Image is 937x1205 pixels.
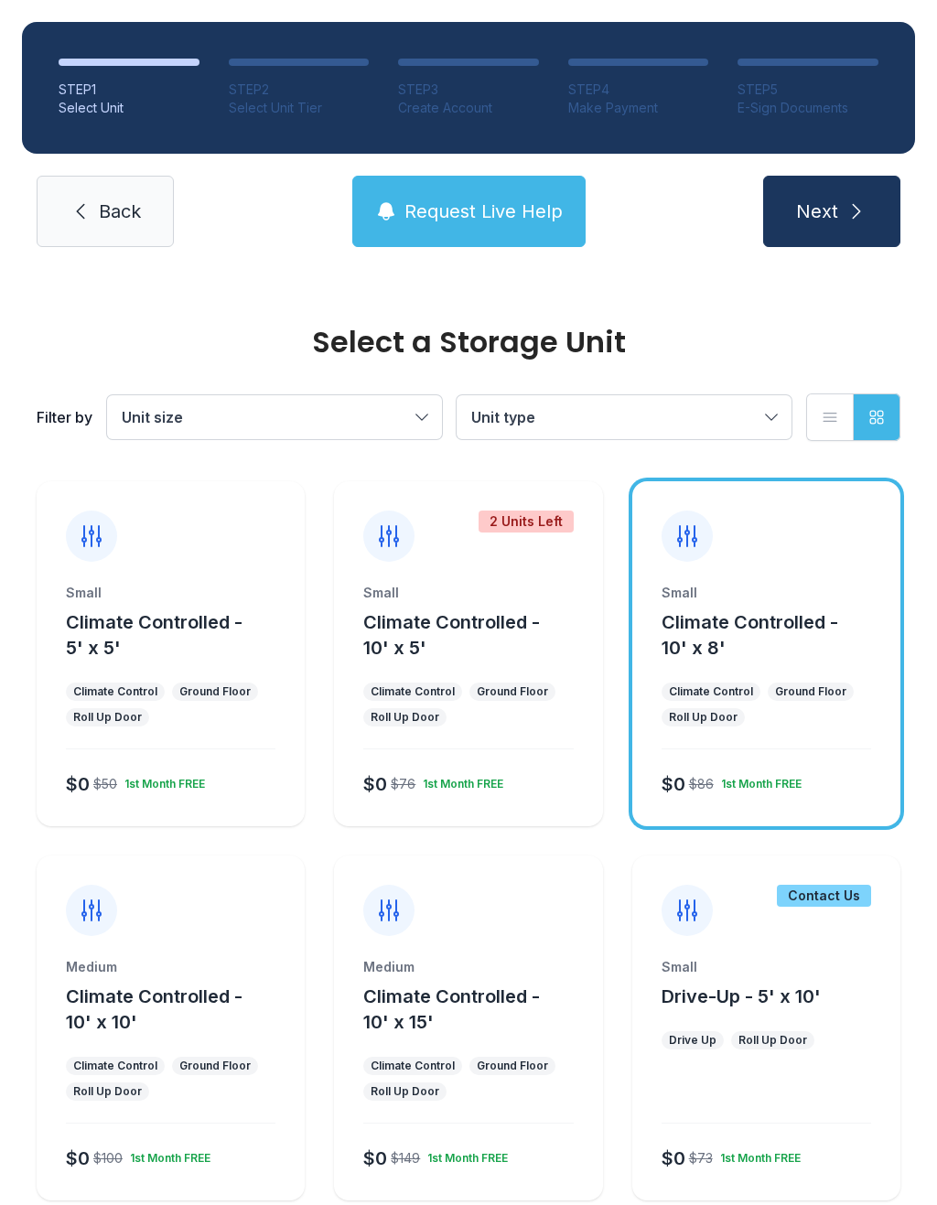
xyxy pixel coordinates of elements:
[669,710,738,725] div: Roll Up Door
[179,684,251,699] div: Ground Floor
[391,775,415,793] div: $76
[662,611,838,659] span: Climate Controlled - 10' x 8'
[59,81,199,99] div: STEP 1
[398,99,539,117] div: Create Account
[714,769,802,791] div: 1st Month FREE
[669,684,753,699] div: Climate Control
[229,99,370,117] div: Select Unit Tier
[99,199,141,224] span: Back
[662,1146,685,1171] div: $0
[796,199,838,224] span: Next
[73,710,142,725] div: Roll Up Door
[662,984,821,1009] button: Drive-Up - 5' x 10'
[689,1149,713,1167] div: $73
[713,1144,801,1166] div: 1st Month FREE
[117,769,205,791] div: 1st Month FREE
[37,406,92,428] div: Filter by
[568,81,709,99] div: STEP 4
[662,958,871,976] div: Small
[777,885,871,907] div: Contact Us
[363,984,595,1035] button: Climate Controlled - 10' x 15'
[738,1033,807,1048] div: Roll Up Door
[66,984,297,1035] button: Climate Controlled - 10' x 10'
[363,985,540,1033] span: Climate Controlled - 10' x 15'
[93,775,117,793] div: $50
[775,684,846,699] div: Ground Floor
[371,684,455,699] div: Climate Control
[371,1059,455,1073] div: Climate Control
[37,328,900,357] div: Select a Storage Unit
[66,609,297,661] button: Climate Controlled - 5' x 5'
[66,985,242,1033] span: Climate Controlled - 10' x 10'
[93,1149,123,1167] div: $100
[179,1059,251,1073] div: Ground Floor
[669,1033,716,1048] div: Drive Up
[662,609,893,661] button: Climate Controlled - 10' x 8'
[363,771,387,797] div: $0
[371,710,439,725] div: Roll Up Door
[479,511,574,533] div: 2 Units Left
[738,99,878,117] div: E-Sign Documents
[363,609,595,661] button: Climate Controlled - 10' x 5'
[420,1144,508,1166] div: 1st Month FREE
[404,199,563,224] span: Request Live Help
[66,584,275,602] div: Small
[122,408,183,426] span: Unit size
[415,769,503,791] div: 1st Month FREE
[477,1059,548,1073] div: Ground Floor
[363,611,540,659] span: Climate Controlled - 10' x 5'
[398,81,539,99] div: STEP 3
[66,958,275,976] div: Medium
[363,1146,387,1171] div: $0
[66,771,90,797] div: $0
[689,775,714,793] div: $86
[371,1084,439,1099] div: Roll Up Door
[662,771,685,797] div: $0
[363,958,573,976] div: Medium
[662,985,821,1007] span: Drive-Up - 5' x 10'
[229,81,370,99] div: STEP 2
[73,1059,157,1073] div: Climate Control
[477,684,548,699] div: Ground Floor
[73,684,157,699] div: Climate Control
[107,395,442,439] button: Unit size
[363,584,573,602] div: Small
[66,1146,90,1171] div: $0
[66,611,242,659] span: Climate Controlled - 5' x 5'
[123,1144,210,1166] div: 1st Month FREE
[738,81,878,99] div: STEP 5
[471,408,535,426] span: Unit type
[73,1084,142,1099] div: Roll Up Door
[662,584,871,602] div: Small
[59,99,199,117] div: Select Unit
[457,395,792,439] button: Unit type
[391,1149,420,1167] div: $149
[568,99,709,117] div: Make Payment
